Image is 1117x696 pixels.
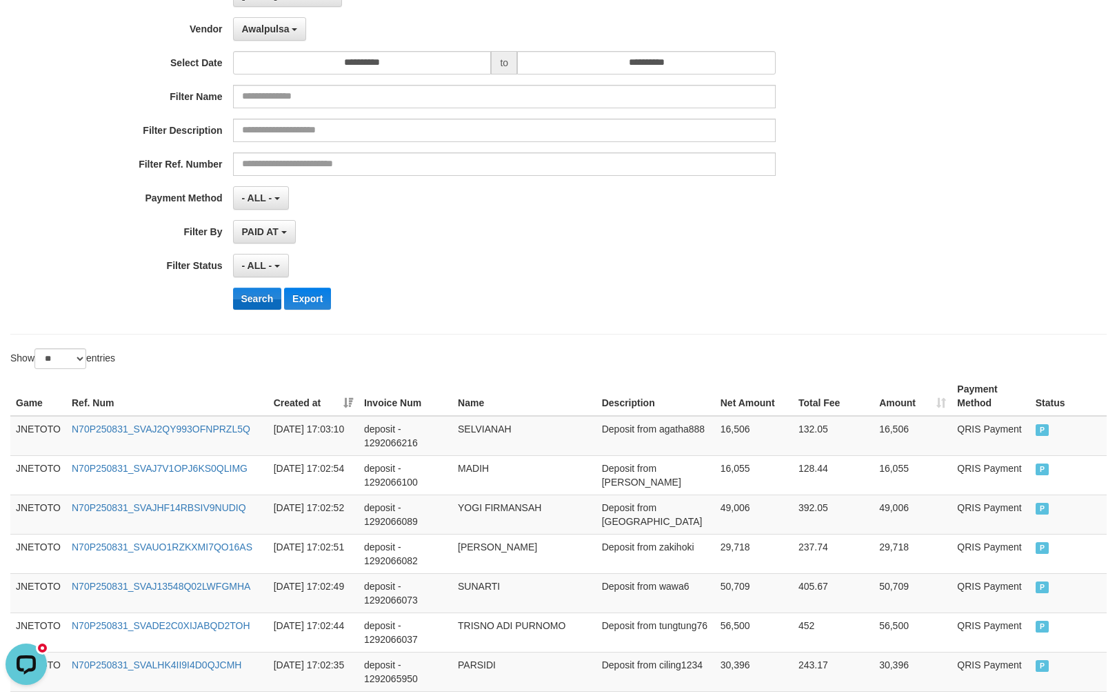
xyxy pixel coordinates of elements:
td: 30,396 [715,652,793,691]
span: - ALL - [242,192,272,203]
td: deposit - 1292066216 [359,416,452,456]
button: PAID AT [233,220,296,243]
th: Game [10,377,66,416]
span: PAID [1036,542,1049,554]
td: Deposit from zakihoki [596,534,715,573]
td: 49,006 [715,495,793,534]
a: N70P250831_SVALHK4II9I4D0QJCMH [72,659,241,670]
div: new message indicator [36,3,49,17]
td: deposit - 1292066082 [359,534,452,573]
td: deposit - 1292065950 [359,652,452,691]
span: PAID [1036,464,1049,475]
span: PAID [1036,424,1049,436]
td: Deposit from [GEOGRAPHIC_DATA] [596,495,715,534]
button: Export [284,288,331,310]
td: deposit - 1292066073 [359,573,452,613]
td: [PERSON_NAME] [452,534,596,573]
td: [DATE] 17:02:35 [268,652,359,691]
select: Showentries [34,348,86,369]
td: 132.05 [793,416,874,456]
td: SUNARTI [452,573,596,613]
td: 405.67 [793,573,874,613]
td: 49,006 [874,495,952,534]
th: Name [452,377,596,416]
a: N70P250831_SVAJ7V1OPJ6KS0QLIMG [72,463,248,474]
td: Deposit from [PERSON_NAME] [596,455,715,495]
td: deposit - 1292066100 [359,455,452,495]
td: QRIS Payment [952,455,1029,495]
td: [DATE] 17:03:10 [268,416,359,456]
th: Amount: activate to sort column ascending [874,377,952,416]
td: 29,718 [874,534,952,573]
a: N70P250831_SVAJHF14RBSIV9NUDIQ [72,502,246,513]
td: 128.44 [793,455,874,495]
td: JNETOTO [10,613,66,652]
button: - ALL - [233,186,289,210]
th: Status [1030,377,1107,416]
a: N70P250831_SVAUO1RZKXMI7QO16AS [72,541,252,553]
th: Ref. Num [66,377,268,416]
td: 50,709 [874,573,952,613]
td: QRIS Payment [952,573,1029,613]
td: Deposit from wawa6 [596,573,715,613]
td: Deposit from ciling1234 [596,652,715,691]
button: Search [233,288,282,310]
td: [DATE] 17:02:51 [268,534,359,573]
td: 29,718 [715,534,793,573]
td: YOGI FIRMANSAH [452,495,596,534]
span: - ALL - [242,260,272,271]
td: MADIH [452,455,596,495]
td: 16,506 [874,416,952,456]
a: N70P250831_SVADE2C0XIJABQD2TOH [72,620,250,631]
th: Description [596,377,715,416]
span: PAID [1036,503,1049,515]
td: QRIS Payment [952,613,1029,652]
td: Deposit from agatha888 [596,416,715,456]
td: SELVIANAH [452,416,596,456]
td: QRIS Payment [952,652,1029,691]
td: JNETOTO [10,455,66,495]
td: QRIS Payment [952,416,1029,456]
td: JNETOTO [10,495,66,534]
th: Payment Method [952,377,1029,416]
td: TRISNO ADI PURNOMO [452,613,596,652]
td: Deposit from tungtung76 [596,613,715,652]
th: Total Fee [793,377,874,416]
td: deposit - 1292066037 [359,613,452,652]
span: PAID AT [242,226,279,237]
td: [DATE] 17:02:52 [268,495,359,534]
span: PAID [1036,621,1049,633]
span: PAID [1036,581,1049,593]
th: Created at: activate to sort column ascending [268,377,359,416]
td: 237.74 [793,534,874,573]
td: 243.17 [793,652,874,691]
td: [DATE] 17:02:44 [268,613,359,652]
td: QRIS Payment [952,495,1029,534]
button: Awalpulsa [233,17,307,41]
td: PARSIDI [452,652,596,691]
td: 56,500 [715,613,793,652]
button: Open LiveChat chat widget [6,6,47,47]
td: 16,055 [874,455,952,495]
td: QRIS Payment [952,534,1029,573]
td: 452 [793,613,874,652]
button: - ALL - [233,254,289,277]
td: JNETOTO [10,416,66,456]
th: Net Amount [715,377,793,416]
td: [DATE] 17:02:54 [268,455,359,495]
td: 392.05 [793,495,874,534]
td: 16,055 [715,455,793,495]
label: Show entries [10,348,115,369]
td: JNETOTO [10,534,66,573]
span: to [491,51,517,74]
td: 30,396 [874,652,952,691]
td: deposit - 1292066089 [359,495,452,534]
a: N70P250831_SVAJ13548Q02LWFGMHA [72,581,250,592]
td: 16,506 [715,416,793,456]
td: [DATE] 17:02:49 [268,573,359,613]
td: JNETOTO [10,573,66,613]
td: 50,709 [715,573,793,613]
span: PAID [1036,660,1049,672]
th: Invoice Num [359,377,452,416]
span: Awalpulsa [242,23,290,34]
